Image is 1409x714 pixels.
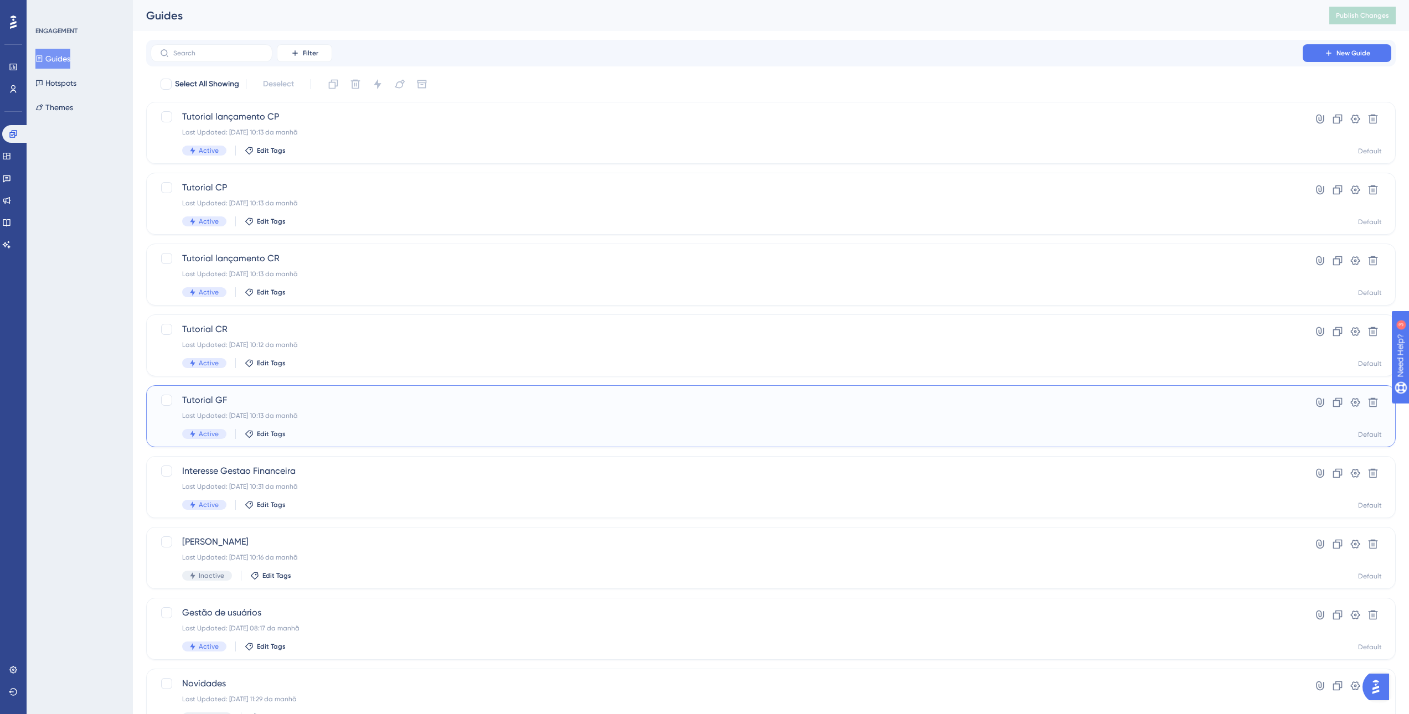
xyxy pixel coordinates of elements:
[199,500,219,509] span: Active
[146,8,1302,23] div: Guides
[1358,359,1382,368] div: Default
[199,430,219,438] span: Active
[182,128,1271,137] div: Last Updated: [DATE] 10:13 da manhã
[182,110,1271,123] span: Tutorial lançamento CP
[199,359,219,368] span: Active
[26,3,69,16] span: Need Help?
[257,359,286,368] span: Edit Tags
[1358,643,1382,651] div: Default
[182,181,1271,194] span: Tutorial CP
[245,642,286,651] button: Edit Tags
[182,394,1271,407] span: Tutorial GF
[253,74,304,94] button: Deselect
[1329,7,1396,24] button: Publish Changes
[182,323,1271,336] span: Tutorial CR
[1358,501,1382,510] div: Default
[1358,430,1382,439] div: Default
[182,199,1271,208] div: Last Updated: [DATE] 10:13 da manhã
[182,624,1271,633] div: Last Updated: [DATE] 08:17 da manhã
[245,146,286,155] button: Edit Tags
[199,571,224,580] span: Inactive
[35,97,73,117] button: Themes
[1358,572,1382,581] div: Default
[182,340,1271,349] div: Last Updated: [DATE] 10:12 da manhã
[199,642,219,651] span: Active
[1336,11,1389,20] span: Publish Changes
[257,217,286,226] span: Edit Tags
[199,146,219,155] span: Active
[182,677,1271,690] span: Novidades
[35,27,78,35] div: ENGAGEMENT
[257,146,286,155] span: Edit Tags
[245,430,286,438] button: Edit Tags
[175,77,239,91] span: Select All Showing
[257,288,286,297] span: Edit Tags
[182,606,1271,619] span: Gestão de usuários
[1358,218,1382,226] div: Default
[1358,288,1382,297] div: Default
[263,77,294,91] span: Deselect
[182,252,1271,265] span: Tutorial lançamento CR
[173,49,263,57] input: Search
[35,49,70,69] button: Guides
[1362,670,1396,703] iframe: UserGuiding AI Assistant Launcher
[250,571,291,580] button: Edit Tags
[303,49,318,58] span: Filter
[262,571,291,580] span: Edit Tags
[199,217,219,226] span: Active
[257,430,286,438] span: Edit Tags
[182,270,1271,278] div: Last Updated: [DATE] 10:13 da manhã
[245,359,286,368] button: Edit Tags
[77,6,80,14] div: 3
[1358,147,1382,156] div: Default
[182,464,1271,478] span: Interesse Gestao Financeira
[182,411,1271,420] div: Last Updated: [DATE] 10:13 da manhã
[1336,49,1370,58] span: New Guide
[245,288,286,297] button: Edit Tags
[182,695,1271,703] div: Last Updated: [DATE] 11:29 da manhã
[257,500,286,509] span: Edit Tags
[277,44,332,62] button: Filter
[245,217,286,226] button: Edit Tags
[257,642,286,651] span: Edit Tags
[1303,44,1391,62] button: New Guide
[199,288,219,297] span: Active
[245,500,286,509] button: Edit Tags
[182,535,1271,549] span: [PERSON_NAME]
[182,553,1271,562] div: Last Updated: [DATE] 10:16 da manhã
[35,73,76,93] button: Hotspots
[182,482,1271,491] div: Last Updated: [DATE] 10:31 da manhã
